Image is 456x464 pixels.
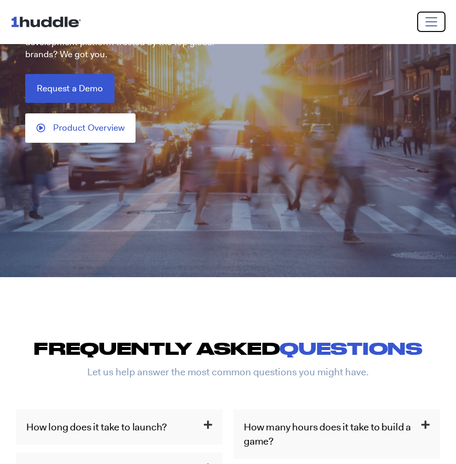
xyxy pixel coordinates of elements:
span: Product Overview [53,123,125,133]
span: questions [279,338,422,358]
a: How many hours does it take to build a game? [244,420,411,448]
h2: FREQUENTLY ASKED [11,340,445,356]
a: How long does it take to launch? [26,420,167,434]
h3: How long does it take to launch? [16,409,223,445]
img: ... [11,12,86,31]
p: Let us help answer the most common questions you might have. [11,367,445,377]
span: Request a Demo [37,84,103,93]
a: Product Overview [25,113,136,143]
a: Request a Demo [25,74,115,103]
button: Toggle navigation [417,12,446,32]
h3: How many hours does it take to build a game? [233,409,440,459]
